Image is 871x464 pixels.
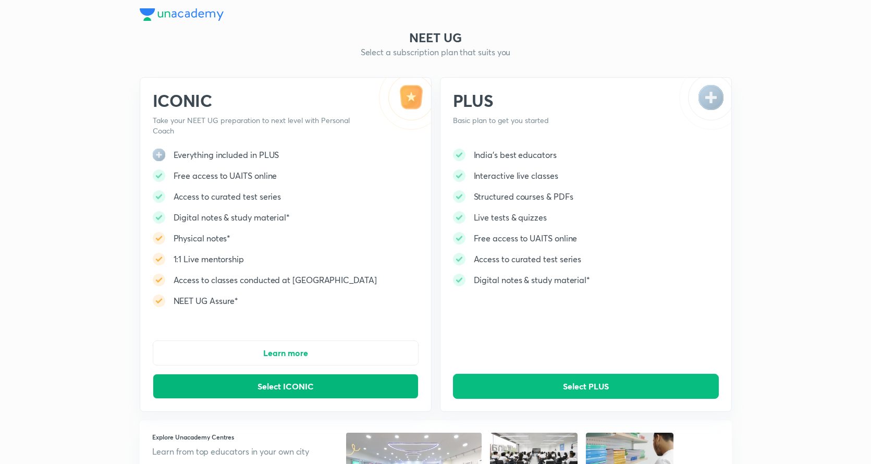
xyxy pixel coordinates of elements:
span: Select ICONIC [257,381,314,392]
h5: Access to curated test series [474,253,582,265]
p: Take your NEET UG preparation to next level with Personal Coach [153,115,362,136]
span: Select PLUS [563,381,609,392]
h5: Structured courses & PDFs [474,190,573,203]
img: - [453,190,465,203]
img: - [679,78,731,130]
h5: Free access to UAITS online [474,232,578,245]
h5: Select a subscription plan that suits you [140,46,732,58]
h5: Everything included in PLUS [174,149,279,161]
h5: NEET UG Assure* [174,295,239,307]
h3: NEET UG [140,29,732,46]
h5: Access to classes conducted at [GEOGRAPHIC_DATA] [174,274,377,286]
h2: PLUS [453,90,662,111]
img: - [153,253,165,265]
h5: 1:1 Live mentorship [174,253,244,265]
h5: Digital notes & study material* [174,211,290,224]
h5: Free access to UAITS online [174,169,277,182]
img: - [453,169,465,182]
img: - [153,295,165,307]
p: Basic plan to get you started [453,115,662,126]
h5: Physical notes* [174,232,231,245]
img: - [453,211,465,224]
img: - [379,78,431,130]
h5: Digital notes & study material* [474,274,591,286]
button: Learn more [153,340,419,365]
button: Select PLUS [453,374,719,399]
img: - [453,253,465,265]
img: - [453,232,465,245]
img: - [153,190,165,203]
h2: ICONIC [153,90,362,111]
span: Learn more [263,348,308,358]
button: Select ICONIC [153,374,419,399]
h5: Interactive live classes [474,169,558,182]
h5: Learn from top educators in your own city [152,445,346,458]
h5: India's best educators [474,149,557,161]
p: Explore Unacademy Centres [152,433,346,441]
h5: Access to curated test series [174,190,281,203]
img: - [153,211,165,224]
img: - [453,149,465,161]
img: - [453,274,465,286]
img: - [153,232,165,245]
img: - [153,274,165,286]
img: Company Logo [140,8,224,21]
h5: Live tests & quizzes [474,211,547,224]
img: - [153,169,165,182]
